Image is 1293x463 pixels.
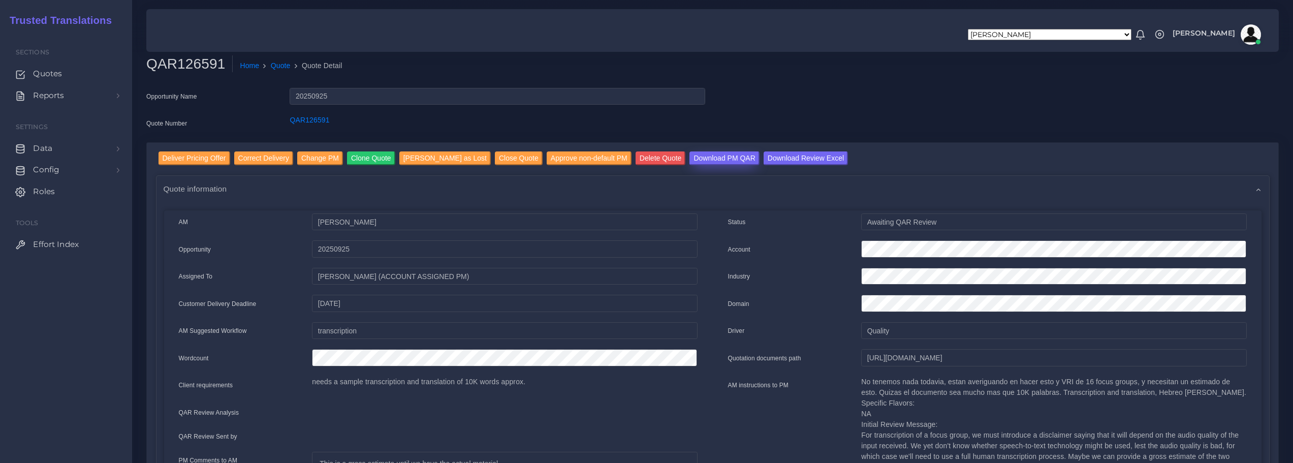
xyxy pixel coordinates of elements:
[764,151,848,165] input: Download Review Excel
[347,151,395,165] input: Clone Quote
[33,90,64,101] span: Reports
[234,151,293,165] input: Correct Delivery
[33,68,62,79] span: Quotes
[728,381,789,390] label: AM instructions to PM
[291,60,342,71] li: Quote Detail
[179,408,239,417] label: QAR Review Analysis
[271,60,291,71] a: Quote
[179,326,247,335] label: AM Suggested Workflow
[728,218,746,227] label: Status
[159,151,230,165] input: Deliver Pricing Offer
[728,354,801,363] label: Quotation documents path
[3,12,112,29] a: Trusted Translations
[8,138,124,159] a: Data
[297,151,343,165] input: Change PM
[8,159,124,180] a: Config
[8,234,124,255] a: Effort Index
[33,186,55,197] span: Roles
[8,181,124,202] a: Roles
[728,245,750,254] label: Account
[1173,29,1235,37] span: [PERSON_NAME]
[399,151,491,165] input: [PERSON_NAME] as Lost
[728,272,750,281] label: Industry
[689,151,759,165] input: Download PM QAR
[146,55,233,73] h2: QAR126591
[728,326,745,335] label: Driver
[146,92,197,101] label: Opportunity Name
[164,183,227,195] span: Quote information
[547,151,632,165] input: Approve non-default PM
[8,63,124,84] a: Quotes
[146,119,187,128] label: Quote Number
[179,354,209,363] label: Wordcount
[312,268,697,285] input: pm
[33,239,79,250] span: Effort Index
[290,116,329,124] a: QAR126591
[636,151,686,165] input: Delete Quote
[179,218,188,227] label: AM
[179,299,257,308] label: Customer Delivery Deadline
[1241,24,1261,45] img: avatar
[179,245,211,254] label: Opportunity
[33,164,59,175] span: Config
[33,143,52,154] span: Data
[728,299,749,308] label: Domain
[16,48,49,56] span: Sections
[179,381,233,390] label: Client requirements
[8,85,124,106] a: Reports
[16,123,48,131] span: Settings
[3,14,112,26] h2: Trusted Translations
[312,377,697,387] p: needs a sample transcription and translation of 10K words approx.
[179,272,213,281] label: Assigned To
[16,219,39,227] span: Tools
[156,176,1269,202] div: Quote information
[179,432,237,441] label: QAR Review Sent by
[1168,24,1265,45] a: [PERSON_NAME]avatar
[240,60,259,71] a: Home
[495,151,543,165] input: Close Quote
